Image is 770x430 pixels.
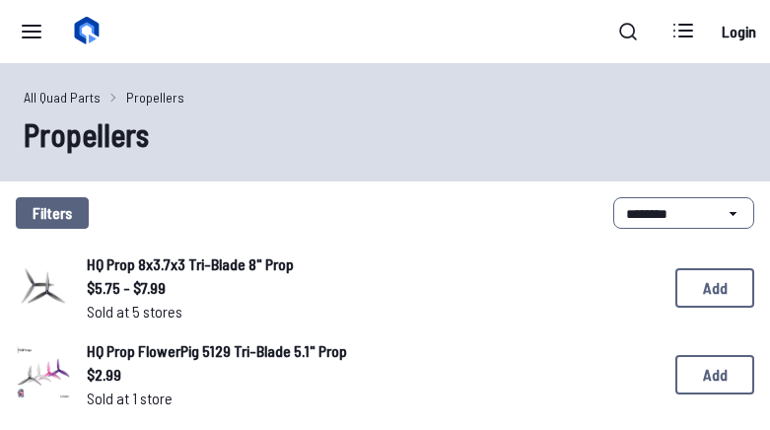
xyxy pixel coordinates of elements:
[16,257,71,313] img: image
[715,12,762,51] a: Login
[87,254,294,273] span: HQ Prop 8x3.7x3 Tri-Blade 8" Prop
[87,276,644,300] span: $5.75 - $7.99
[24,110,746,158] h1: Propellers
[87,252,644,276] a: HQ Prop 8x3.7x3 Tri-Blade 8" Prop
[16,344,71,399] img: image
[87,387,644,410] span: Sold at 1 store
[16,257,71,319] a: image
[675,355,754,394] button: Add
[16,197,89,229] button: Filters
[87,341,347,360] span: HQ Prop FlowerPig 5129 Tri-Blade 5.1" Prop
[675,268,754,308] button: Add
[87,300,644,323] span: Sold at 5 stores
[87,363,644,387] span: $2.99
[126,87,184,107] a: Propellers
[16,344,71,405] a: image
[87,339,644,363] a: HQ Prop FlowerPig 5129 Tri-Blade 5.1" Prop
[24,87,101,107] a: All Quad Parts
